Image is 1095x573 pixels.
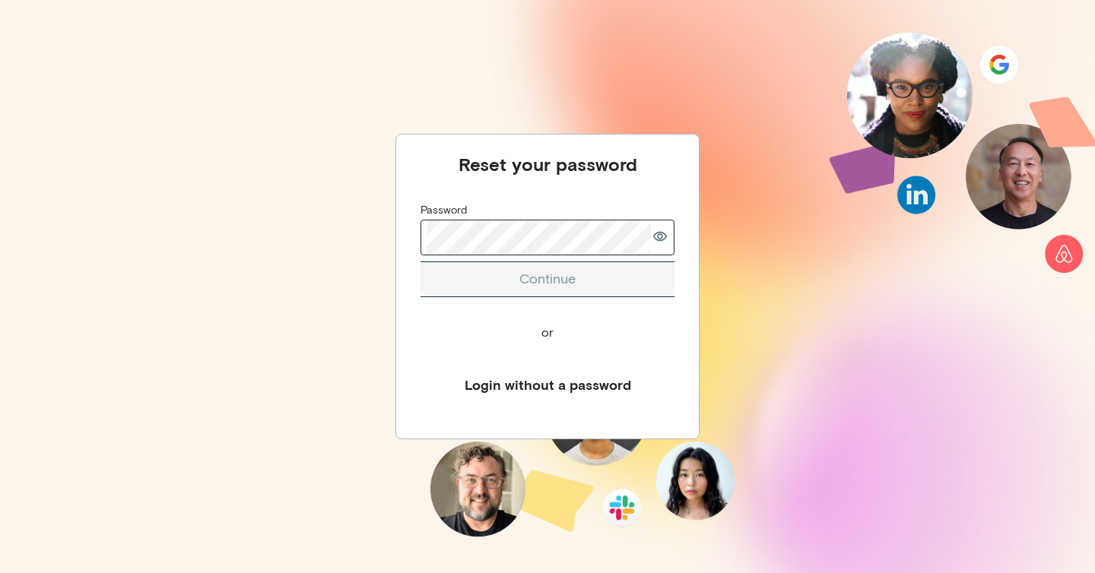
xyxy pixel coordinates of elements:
[459,153,637,176] div: Reset your password
[541,324,554,340] div: or
[421,261,674,297] button: Continue
[421,203,674,218] div: Password
[427,220,651,255] input: Password
[421,368,674,402] button: Login without a password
